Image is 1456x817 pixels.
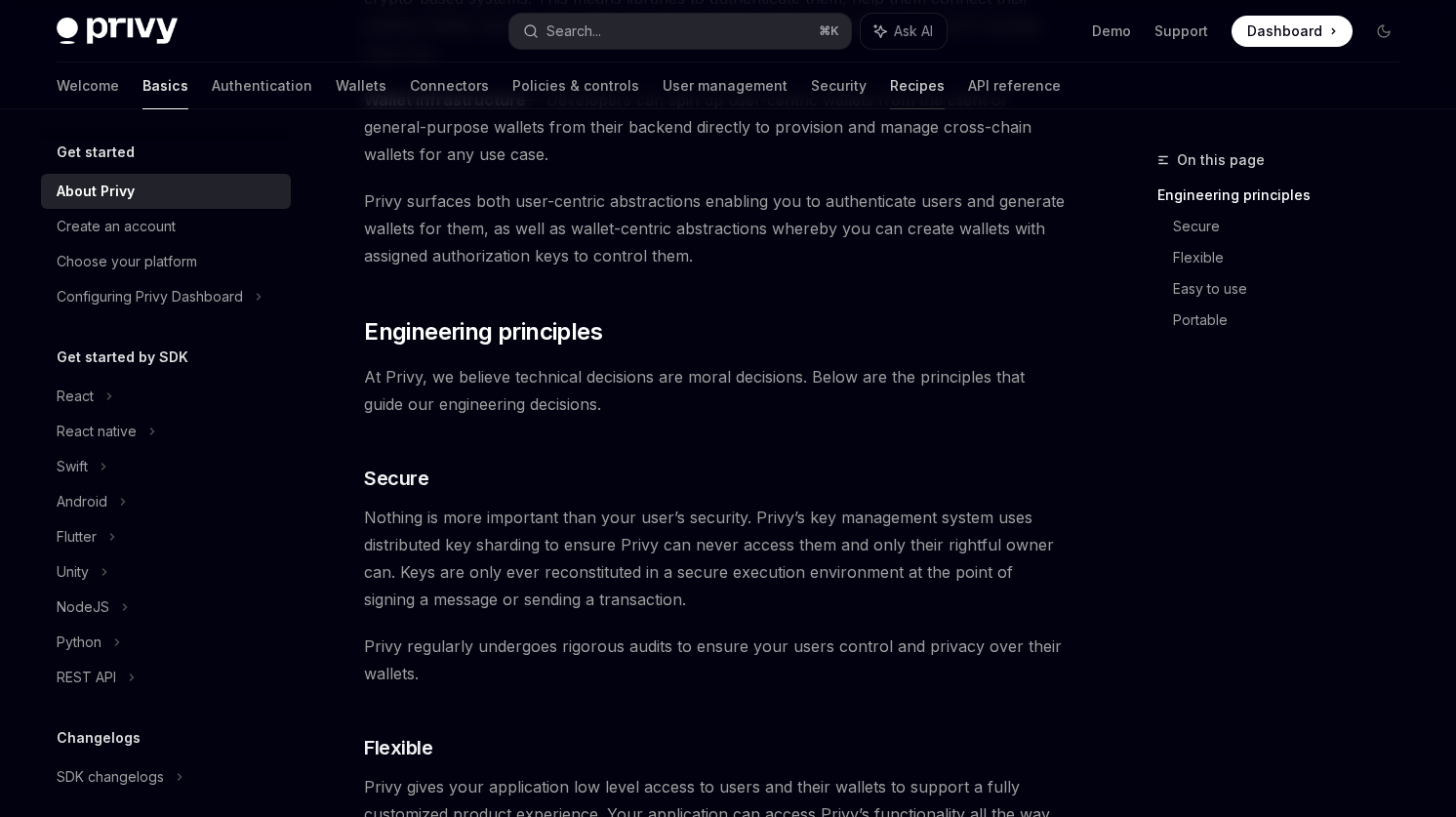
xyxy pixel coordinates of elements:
a: Welcome [57,62,119,109]
a: Demo [1092,21,1131,41]
a: Secure [1173,211,1415,242]
div: REST API [57,666,116,689]
div: Choose your platform [57,250,197,273]
div: Android [57,490,107,513]
div: About Privy [57,180,135,203]
a: Flexible [1173,242,1415,273]
div: Create an account [57,215,176,238]
button: Ask AI [861,14,947,49]
a: Basics [142,62,188,109]
a: Dashboard [1232,16,1353,47]
img: dark logo [57,18,178,45]
a: API reference [968,62,1061,109]
button: Search...⌘K [509,14,851,49]
div: Search... [546,20,601,43]
div: React native [57,420,137,443]
a: Connectors [410,62,489,109]
span: Ask AI [894,21,933,41]
a: Policies & controls [512,62,639,109]
a: Easy to use [1173,273,1415,305]
a: Portable [1173,305,1415,336]
div: Configuring Privy Dashboard [57,285,243,308]
a: Recipes [890,62,945,109]
div: Python [57,631,101,654]
a: Wallets [336,62,386,109]
a: User management [663,62,788,109]
a: Authentication [212,62,312,109]
a: About Privy [41,174,291,209]
a: Create an account [41,209,291,244]
div: SDK changelogs [57,765,164,789]
h5: Get started [57,141,135,164]
a: Choose your platform [41,244,291,279]
div: React [57,385,94,408]
h5: Changelogs [57,726,141,750]
div: NodeJS [57,595,109,619]
span: Secure [364,465,428,492]
span: ⌘ K [819,23,839,39]
span: Engineering principles [364,316,602,347]
span: Flexible [364,734,432,761]
a: Engineering principles [1157,180,1415,211]
span: Privy surfaces both user-centric abstractions enabling you to authenticate users and generate wal... [364,187,1068,269]
div: Flutter [57,525,97,549]
div: Unity [57,560,89,584]
h5: Get started by SDK [57,346,188,369]
button: Toggle dark mode [1368,16,1399,47]
span: Dashboard [1247,21,1322,41]
span: On this page [1177,148,1265,172]
span: — Developers can spin up user-centric wallets from the client or general-purpose wallets from the... [364,86,1068,168]
span: Nothing is more important than your user’s security. Privy’s key management system uses distribut... [364,504,1068,613]
span: Privy regularly undergoes rigorous audits to ensure your users control and privacy over their wal... [364,633,1068,687]
a: Security [811,62,867,109]
a: Support [1154,21,1208,41]
div: Swift [57,455,88,478]
span: At Privy, we believe technical decisions are moral decisions. Below are the principles that guide... [364,363,1068,418]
